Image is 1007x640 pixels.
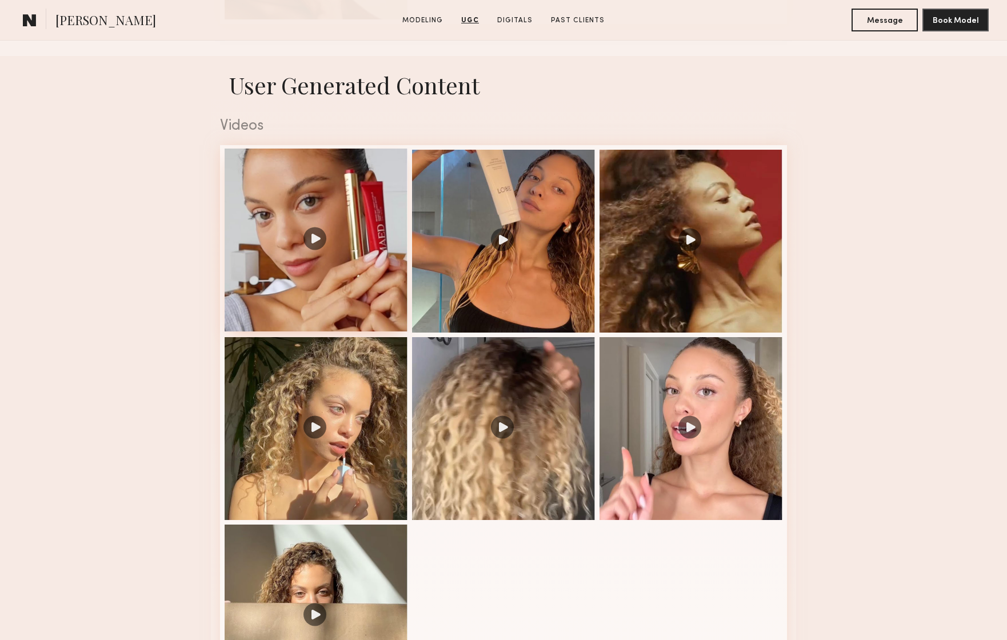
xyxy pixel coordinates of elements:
[55,11,156,31] span: [PERSON_NAME]
[211,70,796,100] h1: User Generated Content
[398,15,447,26] a: Modeling
[546,15,609,26] a: Past Clients
[922,9,989,31] button: Book Model
[457,15,483,26] a: UGC
[220,119,787,134] div: Videos
[922,15,989,25] a: Book Model
[852,9,918,31] button: Message
[493,15,537,26] a: Digitals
